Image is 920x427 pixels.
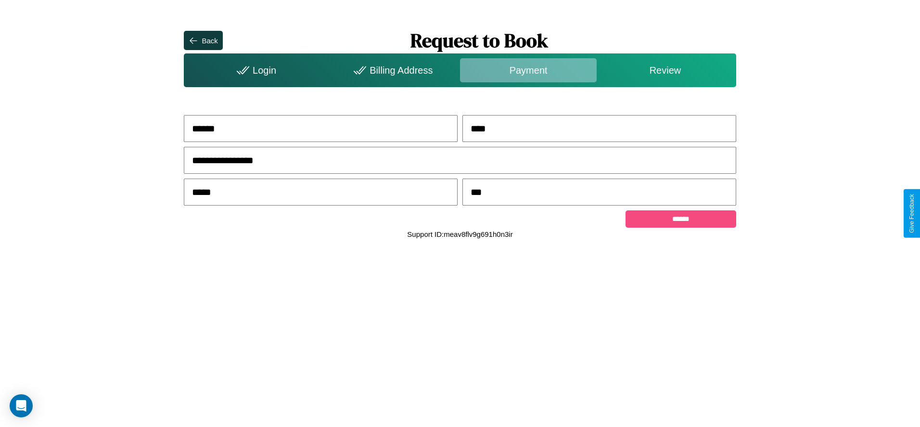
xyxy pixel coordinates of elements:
div: Login [186,58,323,82]
div: Open Intercom Messenger [10,394,33,417]
div: Back [202,37,217,45]
div: Review [597,58,733,82]
p: Support ID: meav8flv9g691h0n3ir [407,228,512,241]
div: Give Feedback [908,194,915,233]
div: Payment [460,58,597,82]
h1: Request to Book [223,27,736,53]
button: Back [184,31,222,50]
div: Billing Address [323,58,460,82]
